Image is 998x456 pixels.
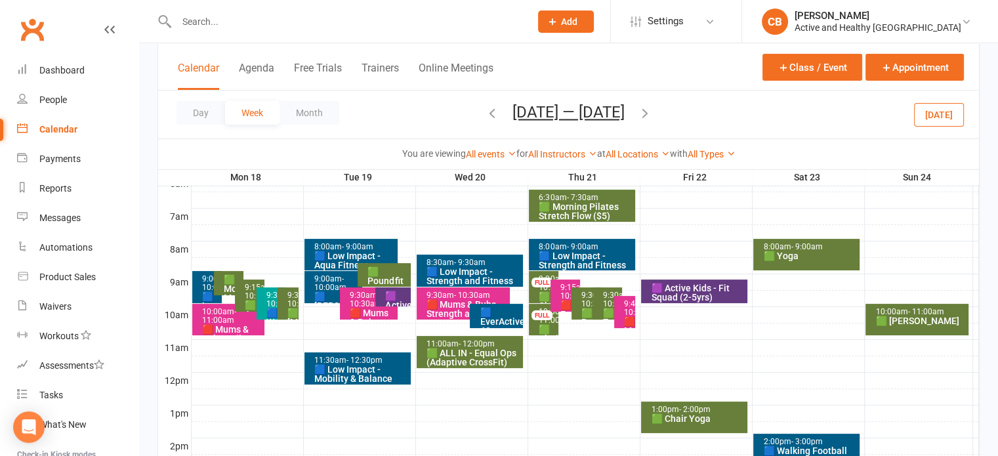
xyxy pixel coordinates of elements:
[244,283,262,301] div: 9:15am
[762,9,788,35] div: CB
[762,243,857,251] div: 8:00am
[538,308,556,325] div: 10:00am
[650,414,745,423] div: 🟩 Chair Yoga
[560,283,593,301] span: - 10:15am
[287,308,296,345] div: 🟩 [MEDICAL_DATA] Care Yoga
[875,308,965,316] div: 10:00am
[17,381,138,410] a: Tasks
[201,292,219,338] div: 🟦 Low Impact - Yoga
[426,348,520,367] div: 🟩 ALL IN - Equal Ops (Adaptive CrossFit)
[539,307,573,325] span: - 11:00am
[791,242,822,251] span: - 9:00am
[287,291,296,308] div: 9:30am
[670,148,688,159] strong: with
[566,242,598,251] span: - 9:00am
[640,169,752,186] th: Fri 22
[865,54,964,81] button: Appointment
[426,267,520,285] div: 🟦 Low Impact - Strength and Fitness
[602,308,620,327] div: 🟩 Zumba
[538,251,633,270] div: 🟦 Low Impact - Strength and Fitness
[191,169,303,186] th: Mon 18
[13,411,45,443] div: Open Intercom Messenger
[223,275,241,302] div: 🟩 Moving Meditation
[17,410,138,440] a: What's New
[566,193,598,202] span: - 7:30am
[752,169,864,186] th: Sat 23
[39,272,96,282] div: Product Sales
[201,325,262,343] div: 🟥 Mums & Bubs - Pilates
[244,301,262,328] div: 🟩 Aqua Fitness
[914,102,964,126] button: [DATE]
[173,12,521,31] input: Search...
[158,208,191,224] th: 7am
[39,213,81,223] div: Messages
[531,310,552,320] div: FULL
[795,10,961,22] div: [PERSON_NAME]
[39,65,85,75] div: Dashboard
[528,149,597,159] a: All Instructors
[624,299,656,317] span: - 10:45am
[762,54,862,81] button: Class / Event
[39,390,63,400] div: Tasks
[426,259,520,267] div: 8:30am
[623,317,633,372] div: 🟥 Mums & Bubs - Pilates
[538,325,556,352] div: 🟩 Chair Yoga
[266,291,299,308] span: - 10:30am
[349,291,395,308] div: 9:30am
[158,438,191,454] th: 2pm
[538,194,633,202] div: 6:30am
[597,148,606,159] strong: at
[419,62,493,90] button: Online Meetings
[17,321,138,351] a: Workouts
[303,169,415,186] th: Tue 19
[581,308,598,327] div: 🟩 Boxercise
[688,149,736,159] a: All Types
[538,10,594,33] button: Add
[426,300,507,318] div: 🟥 Mums & Bubs - Strength and Tone
[266,308,283,363] div: 🟦 Women and Girls - Pilates
[17,233,138,262] a: Automations
[294,62,342,90] button: Free Trials
[402,148,466,159] strong: You are viewing
[202,274,234,292] span: - 10:00am
[762,438,857,446] div: 2:00pm
[178,62,219,90] button: Calendar
[158,339,191,356] th: 11am
[314,274,346,292] span: - 10:00am
[158,274,191,290] th: 9am
[314,356,408,365] div: 11:30am
[650,283,745,302] div: 🟪 Active Kids - Fit Squad (2-5yrs)
[17,56,138,85] a: Dashboard
[39,94,67,105] div: People
[17,174,138,203] a: Reports
[531,278,552,287] div: FULL
[367,267,408,304] div: 🟩 Poundfit x Barre Pilates
[560,283,577,301] div: 9:15am
[39,360,104,371] div: Assessments
[762,251,857,260] div: 🟩 Yoga
[158,306,191,323] th: 10am
[648,7,684,36] span: Settings
[177,101,225,125] button: Day
[907,307,944,316] span: - 11:00am
[650,405,745,414] div: 1:00pm
[350,291,382,308] span: - 10:30am
[239,62,274,90] button: Agenda
[158,241,191,257] th: 8am
[426,340,520,348] div: 11:00am
[266,291,283,308] div: 9:30am
[349,308,395,336] div: 🟥 Mums & Bubs - Yoga
[17,85,138,115] a: People
[479,308,520,335] div: 🟦 EverActive 60+
[245,283,277,301] span: - 10:15am
[314,243,395,251] div: 8:00am
[39,154,81,164] div: Payments
[415,169,528,186] th: Wed 20
[39,331,79,341] div: Workouts
[17,351,138,381] a: Assessments
[560,301,577,337] div: 🟥 Family Friendly Yoga
[17,203,138,233] a: Messages
[561,16,577,27] span: Add
[538,243,633,251] div: 8:00am
[225,101,280,125] button: Week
